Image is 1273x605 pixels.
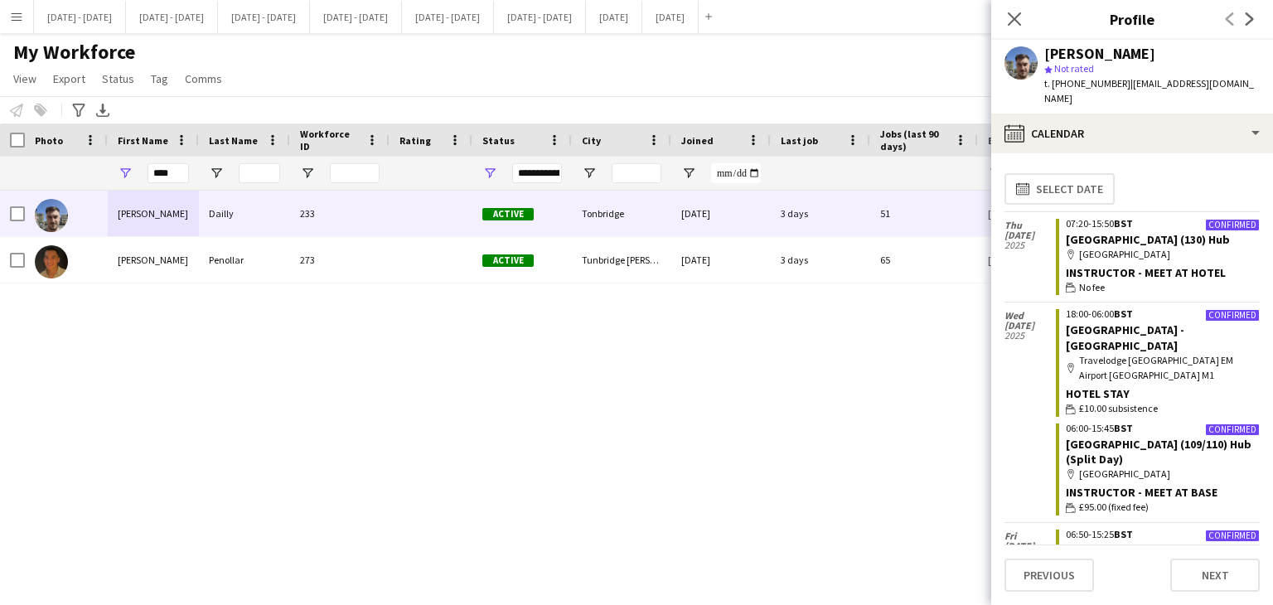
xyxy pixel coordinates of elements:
div: [PERSON_NAME] [108,191,199,236]
div: 3 days [771,191,870,236]
div: 18:00-06:00 [1066,309,1260,319]
span: City [582,134,601,147]
span: Last Name [209,134,258,147]
button: [DATE] [586,1,642,33]
app-action-btn: Advanced filters [69,100,89,120]
span: Fri [1004,531,1056,541]
button: Open Filter Menu [118,166,133,181]
div: 65 [870,237,978,283]
input: Joined Filter Input [711,163,761,183]
div: 233 [290,191,390,236]
span: BST [1114,422,1133,434]
div: [PERSON_NAME] [108,237,199,283]
app-action-btn: Export XLSX [93,100,113,120]
button: [DATE] - [DATE] [218,1,310,33]
button: Next [1170,559,1260,592]
span: Thu [1004,220,1056,230]
span: BST [1114,528,1133,540]
div: Confirmed [1205,423,1260,436]
div: 273 [290,237,390,283]
button: Previous [1004,559,1094,592]
a: Status [95,68,141,90]
button: Select date [1004,173,1115,205]
div: [DATE] [671,237,771,283]
a: View [7,68,43,90]
button: [DATE] [642,1,699,33]
span: Last job [781,134,818,147]
div: Instructor - Meet at Base [1066,485,1260,500]
div: [DATE] [671,191,771,236]
button: Open Filter Menu [482,166,497,181]
span: View [13,71,36,86]
div: Instructor - Meet at Hotel [1066,265,1260,280]
span: £95.00 (fixed fee) [1079,500,1149,515]
span: Status [102,71,134,86]
input: Workforce ID Filter Input [330,163,380,183]
div: 06:00-15:45 [1066,423,1260,433]
button: Open Filter Menu [582,166,597,181]
span: 2025 [1004,331,1056,341]
span: Workforce ID [300,128,360,152]
span: Export [53,71,85,86]
span: Tag [151,71,168,86]
input: Last Name Filter Input [239,163,280,183]
button: [DATE] - [DATE] [494,1,586,33]
button: [DATE] - [DATE] [126,1,218,33]
span: Active [482,254,534,267]
a: [GEOGRAPHIC_DATA] - [GEOGRAPHIC_DATA] [1066,322,1184,352]
input: First Name Filter Input [148,163,189,183]
button: [DATE] - [DATE] [310,1,402,33]
span: Joined [681,134,714,147]
span: Rating [399,134,431,147]
button: [DATE] - [DATE] [402,1,494,33]
div: Calendar [991,114,1273,153]
span: My Workforce [13,40,135,65]
span: Email [988,134,1014,147]
div: [GEOGRAPHIC_DATA] [1066,467,1260,482]
a: [PERSON_NAME][GEOGRAPHIC_DATA] (90/90) Time Attack (Split Day) [1066,543,1246,588]
span: First Name [118,134,168,147]
div: Dailly [199,191,290,236]
div: Penollar [199,237,290,283]
div: Confirmed [1205,219,1260,231]
span: Jobs (last 90 days) [880,128,948,152]
div: 51 [870,191,978,236]
button: Open Filter Menu [209,166,224,181]
a: Tag [144,68,175,90]
span: Not rated [1054,62,1094,75]
span: Active [482,208,534,220]
div: 3 days [771,237,870,283]
div: Hotel Stay [1066,386,1260,401]
div: Confirmed [1205,530,1260,542]
button: Open Filter Menu [300,166,315,181]
span: 2025 [1004,240,1056,250]
span: [DATE] [1004,230,1056,240]
div: Travelodge [GEOGRAPHIC_DATA] EM Airport [GEOGRAPHIC_DATA] M1 [1066,353,1260,383]
img: Matt Dailly [35,199,68,232]
a: Comms [178,68,229,90]
input: City Filter Input [612,163,661,183]
span: BST [1114,307,1133,320]
img: Matthew Penollar [35,245,68,278]
div: Confirmed [1205,309,1260,322]
div: Tunbridge [PERSON_NAME] [572,237,671,283]
span: Status [482,134,515,147]
div: [GEOGRAPHIC_DATA] [1066,247,1260,262]
div: Tonbridge [572,191,671,236]
span: Comms [185,71,222,86]
span: Wed [1004,311,1056,321]
button: [DATE] - [DATE] [34,1,126,33]
span: [DATE] [1004,541,1056,551]
span: £10.00 subsistence [1079,401,1158,416]
span: BST [1114,217,1133,230]
a: [GEOGRAPHIC_DATA] (130) Hub [1066,232,1230,247]
button: Open Filter Menu [988,166,1003,181]
span: No fee [1079,280,1105,295]
h3: Profile [991,8,1273,30]
a: [GEOGRAPHIC_DATA] (109/110) Hub (Split Day) [1066,437,1251,467]
div: [PERSON_NAME] [1044,46,1155,61]
span: [DATE] [1004,321,1056,331]
button: Open Filter Menu [681,166,696,181]
span: t. [PHONE_NUMBER] [1044,77,1130,90]
div: 07:20-15:50 [1066,219,1260,229]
